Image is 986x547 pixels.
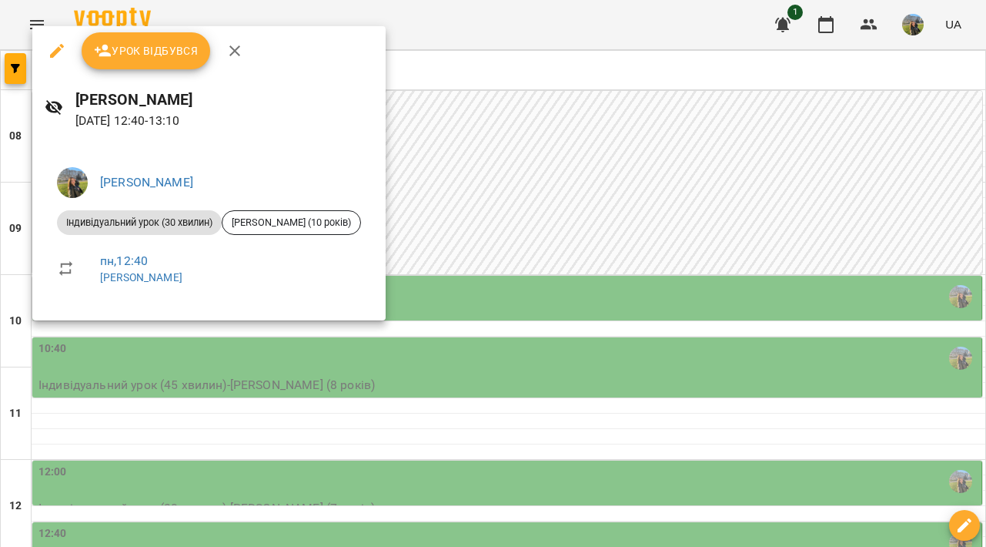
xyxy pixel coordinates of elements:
span: Індивідуальний урок (30 хвилин) [57,216,222,230]
button: Урок відбувся [82,32,211,69]
a: пн , 12:40 [100,253,148,268]
div: [PERSON_NAME] (10 років) [222,210,361,235]
p: [DATE] 12:40 - 13:10 [75,112,373,130]
a: [PERSON_NAME] [100,175,193,190]
h6: [PERSON_NAME] [75,88,373,112]
span: Урок відбувся [94,42,199,60]
span: [PERSON_NAME] (10 років) [222,216,360,230]
a: [PERSON_NAME] [100,271,182,284]
img: f0a73d492ca27a49ee60cd4b40e07bce.jpeg [57,167,88,198]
